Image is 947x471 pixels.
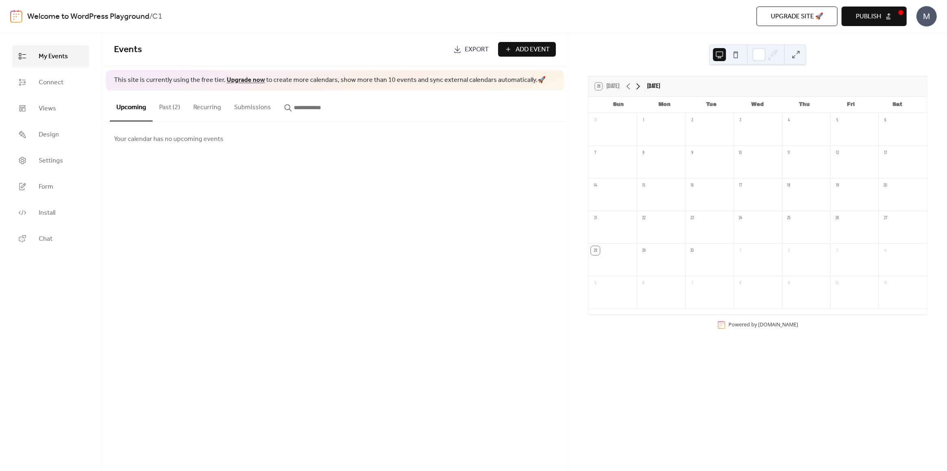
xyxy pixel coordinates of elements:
[688,181,697,190] div: 16
[785,148,794,157] div: 11
[39,52,68,62] span: My Events
[12,176,89,198] a: Form
[688,246,697,255] div: 30
[110,90,153,121] button: Upcoming
[881,246,890,255] div: 4
[591,246,600,255] div: 28
[639,246,648,255] div: 29
[39,182,53,192] span: Form
[27,9,149,24] a: Welcome to WordPress Playground
[39,234,52,244] span: Chat
[12,45,89,67] a: My Events
[833,181,842,190] div: 19
[639,279,648,288] div: 6
[591,279,600,288] div: 5
[688,213,697,222] div: 23
[688,279,697,288] div: 7
[227,74,265,86] a: Upgrade now
[152,9,162,24] b: C1
[114,41,142,59] span: Events
[785,246,794,255] div: 2
[736,116,745,125] div: 3
[591,148,600,157] div: 7
[639,148,648,157] div: 8
[833,279,842,288] div: 10
[114,76,546,85] span: This site is currently using the free tier. to create more calendars, show more than 10 events an...
[465,45,489,55] span: Export
[881,213,890,222] div: 27
[149,9,152,24] b: /
[39,78,63,88] span: Connect
[498,42,556,57] button: Add Event
[39,104,56,114] span: Views
[842,7,907,26] button: Publish
[729,321,798,328] div: Powered by
[833,246,842,255] div: 3
[874,97,921,113] div: Sat
[595,97,641,113] div: Sun
[785,213,794,222] div: 25
[785,116,794,125] div: 4
[881,116,890,125] div: 6
[688,148,697,157] div: 9
[114,134,223,144] span: Your calendar has no upcoming events
[591,116,600,125] div: 31
[736,148,745,157] div: 10
[881,148,890,157] div: 13
[759,321,798,328] a: [DOMAIN_NAME]
[736,181,745,190] div: 17
[833,213,842,222] div: 26
[12,97,89,119] a: Views
[881,279,890,288] div: 11
[688,97,735,113] div: Tue
[781,97,827,113] div: Thu
[591,181,600,190] div: 14
[916,6,937,26] div: M
[771,12,823,22] span: Upgrade site 🚀
[735,97,781,113] div: Wed
[10,10,22,23] img: logo
[639,181,648,190] div: 15
[39,156,63,166] span: Settings
[516,45,550,55] span: Add Event
[856,12,881,22] span: Publish
[647,81,660,91] div: [DATE]
[153,90,187,121] button: Past (2)
[881,181,890,190] div: 20
[736,213,745,222] div: 24
[639,213,648,222] div: 22
[12,123,89,145] a: Design
[12,202,89,224] a: Install
[757,7,838,26] button: Upgrade site 🚀
[227,90,278,121] button: Submissions
[639,116,648,125] div: 1
[447,42,495,57] a: Export
[833,116,842,125] div: 5
[827,97,874,113] div: Fri
[736,279,745,288] div: 8
[785,279,794,288] div: 9
[591,213,600,222] div: 21
[688,116,697,125] div: 2
[39,130,59,140] span: Design
[12,150,89,172] a: Settings
[12,71,89,93] a: Connect
[736,246,745,255] div: 1
[641,97,688,113] div: Mon
[785,181,794,190] div: 18
[39,208,55,218] span: Install
[833,148,842,157] div: 12
[187,90,227,121] button: Recurring
[12,228,89,250] a: Chat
